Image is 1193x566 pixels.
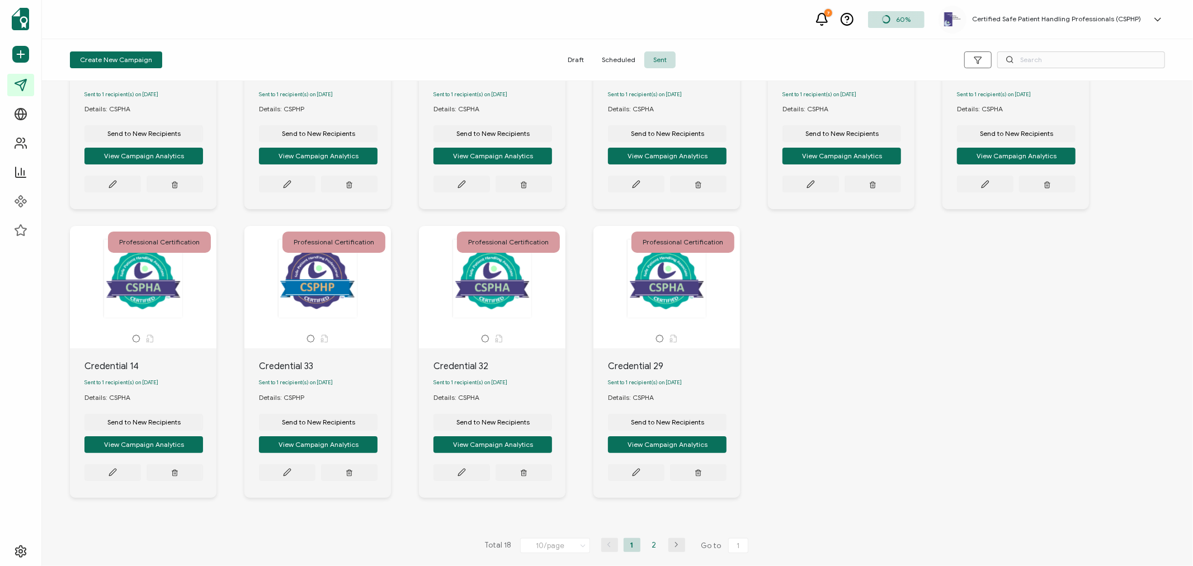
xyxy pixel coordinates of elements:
button: View Campaign Analytics [608,148,727,164]
span: Sent to 1 recipient(s) on [DATE] [782,91,856,98]
span: Send to New Recipients [107,419,181,426]
div: Professional Certification [108,232,211,253]
button: Send to New Recipients [259,414,378,431]
span: Draft [559,51,593,68]
div: Details: CSPHA [433,104,491,114]
button: Send to New Recipients [433,414,552,431]
button: View Campaign Analytics [608,436,727,453]
div: Details: CSPHA [608,104,665,114]
span: Scheduled [593,51,644,68]
button: View Campaign Analytics [84,148,203,164]
span: Send to New Recipients [456,419,530,426]
span: Go to [701,538,751,554]
span: Send to New Recipients [631,130,704,137]
span: Total 18 [485,538,512,554]
div: 7 [824,9,832,17]
img: sertifier-logomark-colored.svg [12,8,29,30]
button: View Campaign Analytics [259,148,378,164]
div: Details: CSPHA [957,104,1014,114]
button: View Campaign Analytics [782,148,901,164]
button: Send to New Recipients [259,125,378,142]
span: Sent to 1 recipient(s) on [DATE] [433,379,507,386]
div: Details: CSPHA [782,104,840,114]
button: Send to New Recipients [608,125,727,142]
div: Professional Certification [631,232,734,253]
span: Sent [644,51,676,68]
li: 1 [624,538,640,552]
button: Send to New Recipients [84,125,203,142]
input: Select [520,538,590,553]
li: 2 [646,538,663,552]
button: Send to New Recipients [433,125,552,142]
div: Details: CSPHP [259,104,315,114]
button: Send to New Recipients [782,125,901,142]
button: View Campaign Analytics [433,436,552,453]
span: Send to New Recipients [631,419,704,426]
div: Details: CSPHA [84,393,142,403]
button: View Campaign Analytics [957,148,1076,164]
span: Sent to 1 recipient(s) on [DATE] [957,91,1031,98]
span: Send to New Recipients [805,130,879,137]
span: Send to New Recipients [980,130,1053,137]
button: View Campaign Analytics [433,148,552,164]
span: 60% [896,15,911,23]
span: Sent to 1 recipient(s) on [DATE] [84,379,158,386]
div: Details: CSPHA [84,104,142,114]
span: Sent to 1 recipient(s) on [DATE] [259,379,333,386]
span: Send to New Recipients [456,130,530,137]
button: Send to New Recipients [957,125,1076,142]
span: Send to New Recipients [107,130,181,137]
div: Details: CSPHA [433,393,491,403]
button: View Campaign Analytics [259,436,378,453]
span: Sent to 1 recipient(s) on [DATE] [84,91,158,98]
button: Create New Campaign [70,51,162,68]
iframe: Chat Widget [1137,512,1193,566]
div: Credential 32 [433,360,565,373]
div: Professional Certification [457,232,560,253]
input: Search [997,51,1165,68]
div: Credential 33 [259,360,391,373]
span: Sent to 1 recipient(s) on [DATE] [259,91,333,98]
div: Credential 14 [84,360,216,373]
button: Send to New Recipients [84,414,203,431]
div: Credential 29 [608,360,740,373]
h5: Certified Safe Patient Handling Professionals (CSPHP) [972,15,1141,23]
span: Send to New Recipients [282,419,355,426]
span: Create New Campaign [80,56,152,63]
span: Send to New Recipients [282,130,355,137]
div: Details: CSPHA [608,393,665,403]
img: 6ecc0237-9d5c-476e-a376-03e9add948da.png [944,12,961,26]
button: View Campaign Analytics [84,436,203,453]
div: Details: CSPHP [259,393,315,403]
span: Sent to 1 recipient(s) on [DATE] [608,91,682,98]
div: Professional Certification [282,232,385,253]
button: Send to New Recipients [608,414,727,431]
span: Sent to 1 recipient(s) on [DATE] [433,91,507,98]
span: Sent to 1 recipient(s) on [DATE] [608,379,682,386]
